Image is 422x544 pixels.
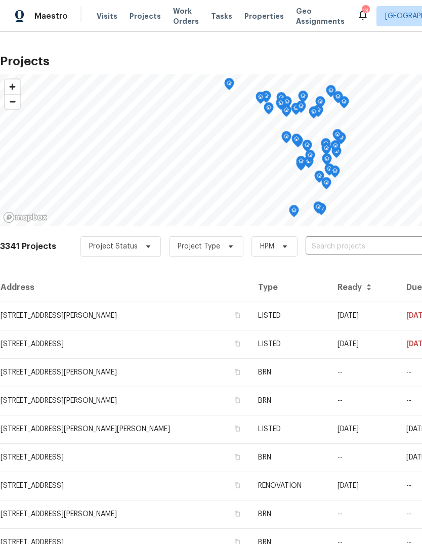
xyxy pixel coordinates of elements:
[329,472,398,500] td: [DATE]
[233,311,242,320] button: Copy Address
[314,171,324,186] div: Map marker
[329,330,398,358] td: [DATE]
[339,96,349,112] div: Map marker
[321,138,331,154] div: Map marker
[326,85,336,101] div: Map marker
[309,106,319,122] div: Map marker
[244,11,284,21] span: Properties
[260,241,274,252] span: HPM
[5,95,20,109] span: Zoom out
[5,79,20,94] button: Zoom in
[130,11,161,21] span: Projects
[233,424,242,433] button: Copy Address
[289,205,299,221] div: Map marker
[321,143,331,158] div: Map marker
[233,509,242,518] button: Copy Address
[233,452,242,462] button: Copy Address
[329,500,398,528] td: --
[315,96,325,112] div: Map marker
[313,201,323,217] div: Map marker
[250,330,329,358] td: LISTED
[322,153,332,169] div: Map marker
[173,6,199,26] span: Work Orders
[250,273,329,302] th: Type
[330,165,340,181] div: Map marker
[250,500,329,528] td: BRN
[329,358,398,387] td: --
[324,163,334,179] div: Map marker
[3,212,48,223] a: Mapbox homepage
[302,140,312,155] div: Map marker
[291,134,302,149] div: Map marker
[250,415,329,443] td: LISTED
[282,96,292,112] div: Map marker
[305,150,315,165] div: Map marker
[296,6,345,26] span: Geo Assignments
[321,177,331,193] div: Map marker
[233,339,242,348] button: Copy Address
[250,302,329,330] td: LISTED
[276,98,286,113] div: Map marker
[276,92,286,108] div: Map marker
[298,91,308,106] div: Map marker
[97,11,117,21] span: Visits
[264,102,274,118] div: Map marker
[89,241,138,252] span: Project Status
[329,415,398,443] td: [DATE]
[296,101,306,116] div: Map marker
[250,443,329,472] td: BRN
[329,387,398,415] td: --
[333,91,343,107] div: Map marker
[224,78,234,94] div: Map marker
[313,105,323,120] div: Map marker
[233,396,242,405] button: Copy Address
[256,92,266,107] div: Map marker
[281,131,291,147] div: Map marker
[296,156,306,172] div: Map marker
[250,387,329,415] td: BRN
[362,6,369,16] div: 13
[233,367,242,376] button: Copy Address
[329,443,398,472] td: --
[330,140,341,156] div: Map marker
[250,358,329,387] td: BRN
[306,239,421,255] input: Search projects
[233,481,242,490] button: Copy Address
[281,105,291,120] div: Map marker
[261,91,271,106] div: Map marker
[329,273,398,302] th: Ready
[178,241,220,252] span: Project Type
[34,11,68,21] span: Maestro
[5,94,20,109] button: Zoom out
[329,302,398,330] td: [DATE]
[211,13,232,20] span: Tasks
[250,472,329,500] td: RENOVATION
[332,129,343,145] div: Map marker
